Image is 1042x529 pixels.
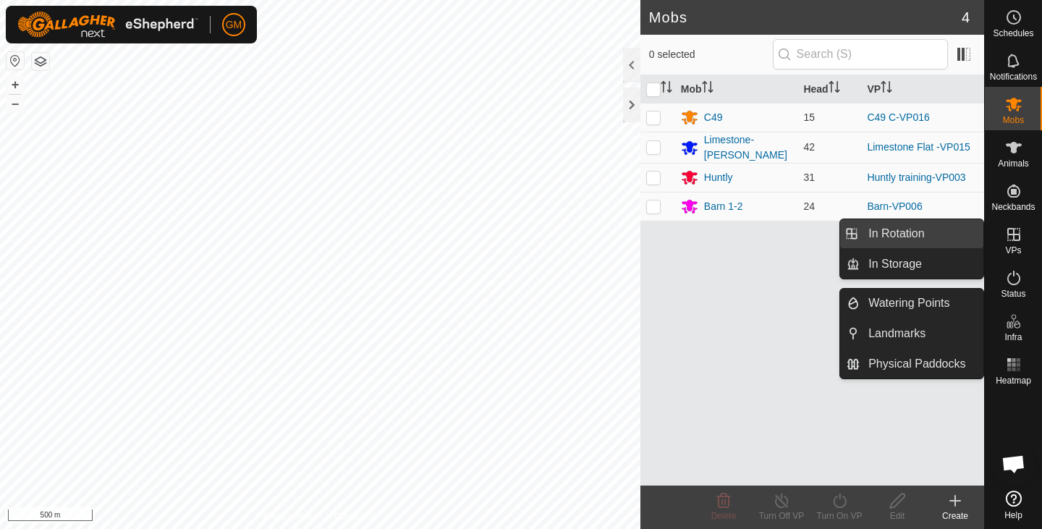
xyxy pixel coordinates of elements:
span: Heatmap [996,376,1031,385]
span: Neckbands [991,203,1035,211]
span: Landmarks [868,325,925,342]
p-sorticon: Activate to sort [661,83,672,95]
div: Edit [868,509,926,522]
button: + [7,76,24,93]
button: Map Layers [32,53,49,70]
p-sorticon: Activate to sort [702,83,713,95]
li: Physical Paddocks [840,350,983,378]
span: Mobs [1003,116,1024,124]
a: Barn-VP006 [867,200,922,212]
li: In Storage [840,250,983,279]
span: 24 [803,200,815,212]
li: Watering Points [840,289,983,318]
span: Help [1004,511,1022,520]
li: In Rotation [840,219,983,248]
a: Landmarks [860,319,983,348]
span: 0 selected [649,47,773,62]
span: Notifications [990,72,1037,81]
th: Mob [675,75,798,103]
a: Physical Paddocks [860,350,983,378]
img: Gallagher Logo [17,12,198,38]
span: Schedules [993,29,1033,38]
div: Barn 1-2 [704,199,743,214]
input: Search (S) [773,39,948,69]
a: In Rotation [860,219,983,248]
span: Watering Points [868,295,949,312]
div: Open chat [992,442,1035,486]
a: Contact Us [334,510,377,523]
div: Create [926,509,984,522]
span: 42 [803,141,815,153]
th: Head [797,75,861,103]
div: C49 [704,110,723,125]
a: In Storage [860,250,983,279]
span: Status [1001,289,1025,298]
span: Physical Paddocks [868,355,965,373]
button: Reset Map [7,52,24,69]
a: Help [985,485,1042,525]
span: In Storage [868,255,922,273]
span: Animals [998,159,1029,168]
div: Limestone-[PERSON_NAME] [704,132,792,163]
a: Watering Points [860,289,983,318]
div: Turn On VP [810,509,868,522]
div: Huntly [704,170,733,185]
a: Privacy Policy [263,510,317,523]
button: – [7,95,24,112]
a: Limestone Flat -VP015 [867,141,970,153]
span: In Rotation [868,225,924,242]
span: 4 [962,7,970,28]
h2: Mobs [649,9,962,26]
p-sorticon: Activate to sort [881,83,892,95]
span: 15 [803,111,815,123]
li: Landmarks [840,319,983,348]
span: VPs [1005,246,1021,255]
span: 31 [803,172,815,183]
p-sorticon: Activate to sort [829,83,840,95]
a: C49 C-VP016 [867,111,929,123]
span: GM [226,17,242,33]
div: Turn Off VP [753,509,810,522]
span: Delete [711,511,737,521]
th: VP [861,75,984,103]
span: Infra [1004,333,1022,342]
a: Huntly training-VP003 [867,172,965,183]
